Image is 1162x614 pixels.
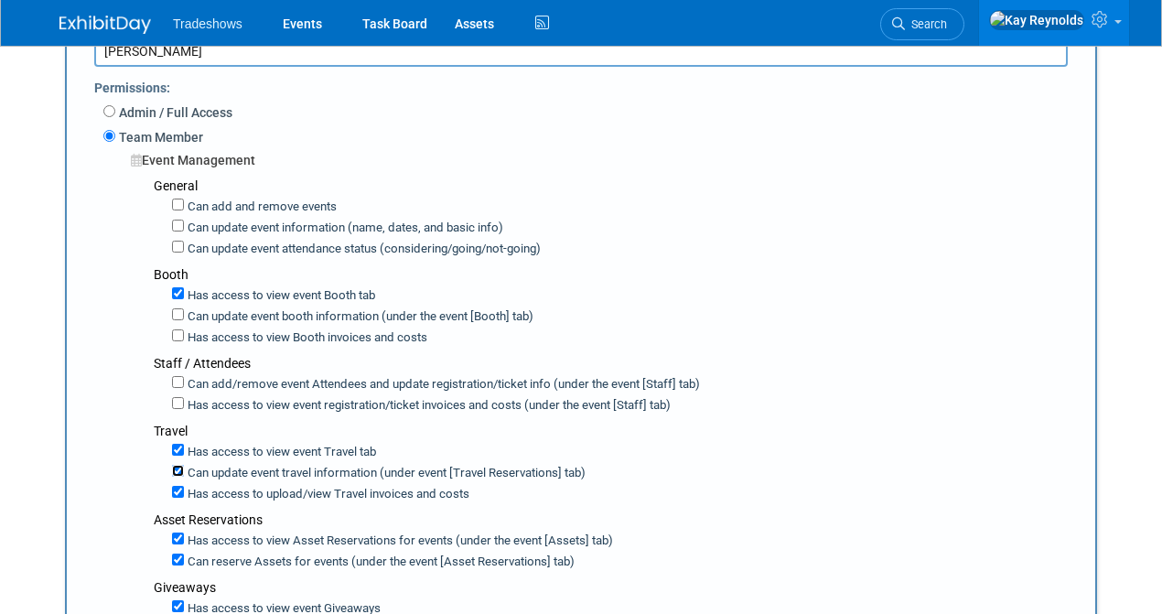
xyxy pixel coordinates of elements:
[880,8,964,40] a: Search
[184,199,337,216] label: Can add and remove events
[184,465,586,482] label: Can update event travel information (under event [Travel Reservations] tab)
[154,265,1081,284] div: Booth
[184,554,575,571] label: Can reserve Assets for events (under the event [Asset Reservations] tab)
[184,241,541,258] label: Can update event attendance status (considering/going/not-going)
[184,287,375,305] label: Has access to view event Booth tab
[154,511,1081,529] div: Asset Reservations
[154,578,1081,597] div: Giveaways
[154,177,1081,195] div: General
[905,17,947,31] span: Search
[184,486,469,503] label: Has access to upload/view Travel invoices and costs
[131,151,1081,169] div: Event Management
[184,220,503,237] label: Can update event information (name, dates, and basic info)
[184,376,700,393] label: Can add/remove event Attendees and update registration/ticket info (under the event [Staff] tab)
[154,354,1081,372] div: Staff / Attendees
[115,128,203,146] label: Team Member
[184,444,376,461] label: Has access to view event Travel tab
[94,71,1081,102] div: Permissions:
[989,10,1084,30] img: Kay Reynolds
[184,533,613,550] label: Has access to view Asset Reservations for events (under the event [Assets] tab)
[173,16,242,31] span: Tradeshows
[154,422,1081,440] div: Travel
[184,329,427,347] label: Has access to view Booth invoices and costs
[184,308,533,326] label: Can update event booth information (under the event [Booth] tab)
[59,16,151,34] img: ExhibitDay
[115,103,232,122] label: Admin / Full Access
[184,397,671,415] label: Has access to view event registration/ticket invoices and costs (under the event [Staff] tab)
